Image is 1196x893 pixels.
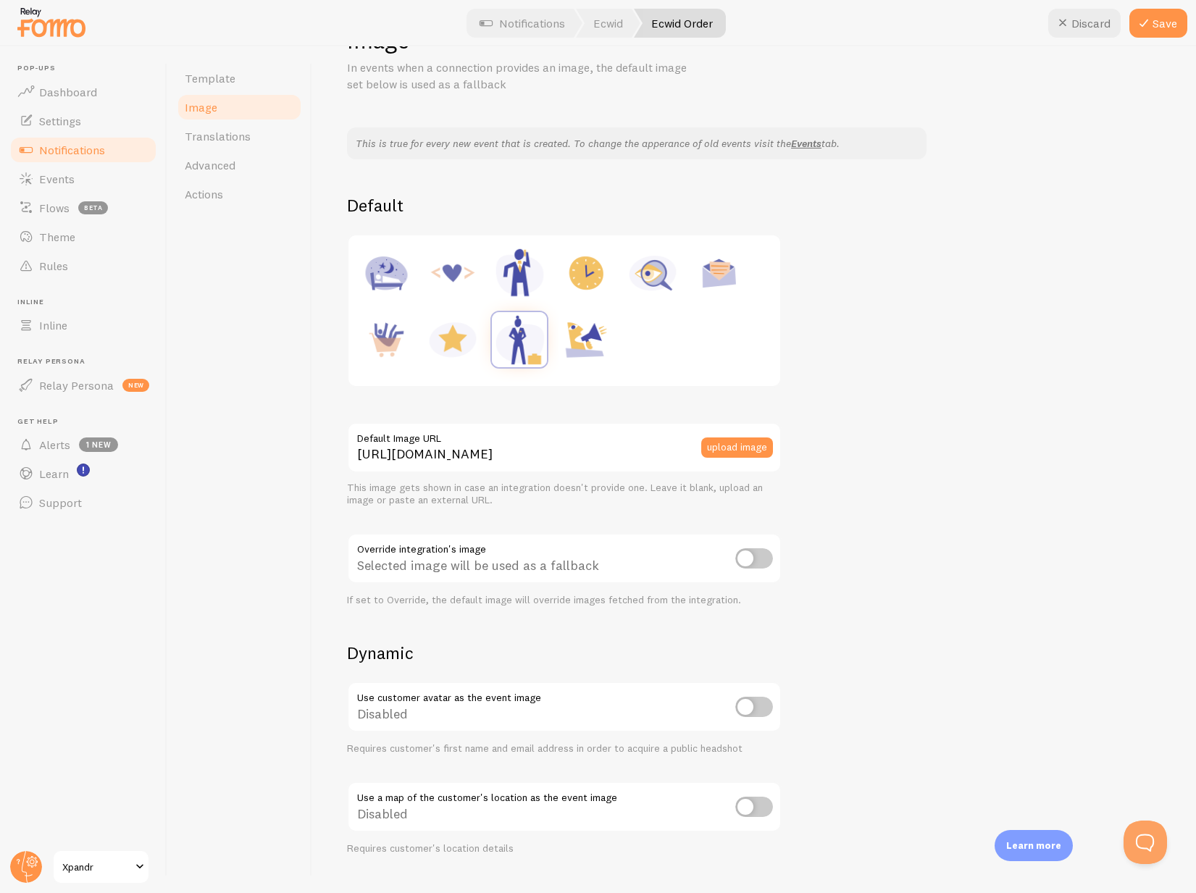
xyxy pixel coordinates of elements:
[62,858,131,876] span: Xpandr
[559,246,614,301] img: Appointment
[1006,839,1061,852] p: Learn more
[492,246,547,301] img: Male Executive
[39,495,82,510] span: Support
[176,64,303,93] a: Template
[9,164,158,193] a: Events
[78,201,108,214] span: beta
[185,129,251,143] span: Translations
[347,482,782,507] div: This image gets shown in case an integration doesn't provide one. Leave it blank, upload an image...
[347,594,782,607] div: If set to Override, the default image will override images fetched from the integration.
[347,642,782,664] h2: Dynamic
[347,194,1161,217] h2: Default
[701,437,773,458] button: upload image
[9,488,158,517] a: Support
[791,137,821,150] a: Events
[39,172,75,186] span: Events
[9,430,158,459] a: Alerts 1 new
[9,459,158,488] a: Learn
[176,122,303,151] a: Translations
[39,378,114,393] span: Relay Persona
[356,136,918,151] p: This is true for every new event that is created. To change the apperance of old events visit the...
[39,259,68,273] span: Rules
[39,201,70,215] span: Flows
[9,193,158,222] a: Flows beta
[52,850,150,884] a: Xpandr
[347,59,695,93] p: In events when a connection provides an image, the default image set below is used as a fallback
[39,114,81,128] span: Settings
[39,230,75,244] span: Theme
[79,437,118,452] span: 1 new
[122,379,149,392] span: new
[39,318,67,332] span: Inline
[359,246,414,301] img: Accommodation
[9,135,158,164] a: Notifications
[9,77,158,106] a: Dashboard
[9,251,158,280] a: Rules
[692,246,747,301] img: Newsletter
[492,312,547,367] img: Female Executive
[17,298,158,307] span: Inline
[347,533,782,586] div: Selected image will be used as a fallback
[39,85,97,99] span: Dashboard
[347,422,782,447] label: Default Image URL
[39,437,70,452] span: Alerts
[17,64,158,73] span: Pop-ups
[347,682,782,734] div: Disabled
[17,417,158,427] span: Get Help
[425,312,480,367] img: Rating
[77,464,90,477] svg: <p>Watch New Feature Tutorials!</p>
[995,830,1073,861] div: Learn more
[9,311,158,340] a: Inline
[176,151,303,180] a: Advanced
[359,312,414,367] img: Purchase
[39,466,69,481] span: Learn
[9,222,158,251] a: Theme
[1124,821,1167,864] iframe: Help Scout Beacon - Open
[9,106,158,135] a: Settings
[9,371,158,400] a: Relay Persona new
[347,842,782,855] div: Requires customer's location details
[15,4,88,41] img: fomo-relay-logo-orange.svg
[347,781,782,834] div: Disabled
[176,180,303,209] a: Actions
[176,93,303,122] a: Image
[39,143,105,157] span: Notifications
[185,71,235,85] span: Template
[17,357,158,366] span: Relay Persona
[185,158,235,172] span: Advanced
[185,187,223,201] span: Actions
[625,246,680,301] img: Inquiry
[425,246,480,301] img: Code
[185,100,217,114] span: Image
[559,312,614,367] img: Shoutout
[347,742,782,755] div: Requires customer's first name and email address in order to acquire a public headshot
